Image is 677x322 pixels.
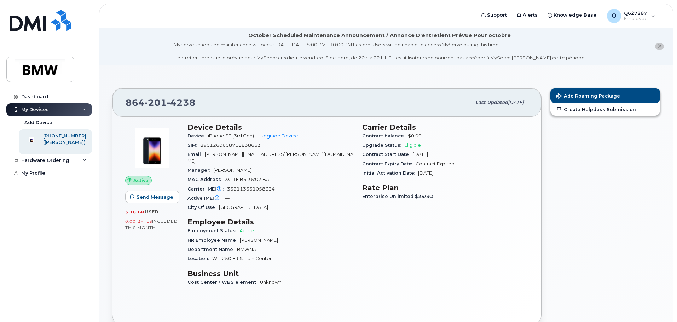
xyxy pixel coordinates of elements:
span: 3.16 GB [125,210,145,215]
span: Location [187,256,212,261]
span: Department Name [187,247,237,252]
a: Create Helpdesk Submission [550,103,660,116]
span: 0.00 Bytes [125,219,152,224]
button: close notification [655,43,664,50]
span: Contract balance [362,133,408,139]
span: Contract Expiry Date [362,161,416,166]
h3: Rate Plan [362,183,528,192]
span: HR Employee Name [187,238,240,243]
span: Add Roaming Package [556,93,620,100]
span: Contract Start Date [362,152,413,157]
button: Add Roaming Package [550,88,660,103]
span: 201 [145,97,167,108]
div: October Scheduled Maintenance Announcement / Annonce D'entretient Prévue Pour octobre [248,32,511,39]
span: BMWNA [237,247,256,252]
span: 4238 [167,97,196,108]
span: Device [187,133,208,139]
span: 8901260608718838663 [200,142,261,148]
span: [PERSON_NAME][EMAIL_ADDRESS][PERSON_NAME][DOMAIN_NAME] [187,152,353,163]
span: Active IMEI [187,195,225,201]
span: [GEOGRAPHIC_DATA] [219,205,268,210]
span: included this month [125,218,178,230]
h3: Business Unit [187,269,354,278]
h3: Carrier Details [362,123,528,131]
span: [PERSON_NAME] [213,168,251,173]
span: MAC Address [187,177,225,182]
span: Contract Expired [416,161,455,166]
span: City Of Use [187,205,219,210]
span: Email [187,152,205,157]
span: Send Message [137,194,173,200]
span: Active [133,177,149,184]
span: [DATE] [413,152,428,157]
span: Upgrade Status [362,142,404,148]
span: Unknown [260,280,282,285]
span: — [225,195,230,201]
span: used [145,209,159,215]
span: Carrier IMEI [187,186,227,192]
h3: Employee Details [187,218,354,226]
img: image20231002-3703462-1angbar.jpeg [131,127,173,169]
span: iPhone SE (3rd Gen) [208,133,254,139]
iframe: Messenger Launcher [646,291,672,317]
span: [DATE] [418,170,433,176]
span: WL: 250 ER & Train Center [212,256,272,261]
span: Last updated [475,100,508,105]
span: Employment Status [187,228,239,233]
span: SIM [187,142,200,148]
button: Send Message [125,191,179,203]
span: 3C:1E:B5:36:02:BA [225,177,269,182]
span: Manager [187,168,213,173]
a: + Upgrade Device [257,133,298,139]
span: [PERSON_NAME] [240,238,278,243]
span: Eligible [404,142,421,148]
span: $0.00 [408,133,422,139]
span: [DATE] [508,100,524,105]
span: Enterprise Unlimited $25/30 [362,194,436,199]
span: Initial Activation Date [362,170,418,176]
span: 864 [126,97,196,108]
span: Active [239,228,254,233]
div: MyServe scheduled maintenance will occur [DATE][DATE] 8:00 PM - 10:00 PM Eastern. Users will be u... [174,41,586,61]
span: Cost Center / WBS element [187,280,260,285]
h3: Device Details [187,123,354,131]
span: 352113551058634 [227,186,275,192]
